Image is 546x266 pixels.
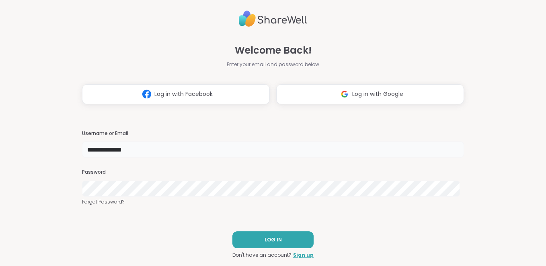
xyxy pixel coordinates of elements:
button: LOG IN [232,231,314,248]
h3: Password [82,169,464,176]
button: Log in with Facebook [82,84,270,104]
img: ShareWell Logomark [337,87,352,102]
span: Don't have an account? [232,251,291,259]
img: ShareWell Logomark [139,87,154,102]
a: Forgot Password? [82,198,464,206]
span: Welcome Back! [235,43,312,58]
h3: Username or Email [82,130,464,137]
a: Sign up [293,251,314,259]
span: Log in with Facebook [154,90,213,98]
span: LOG IN [265,236,282,243]
img: ShareWell Logo [239,7,307,30]
span: Log in with Google [352,90,403,98]
button: Log in with Google [276,84,464,104]
span: Enter your email and password below [227,61,319,68]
